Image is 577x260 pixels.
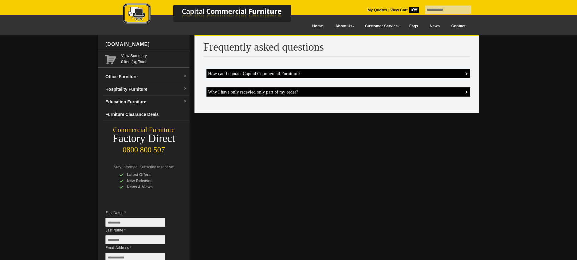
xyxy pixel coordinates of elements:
span: First Name * [105,210,174,216]
div: New Releases [119,178,178,184]
a: Customer Service [358,19,403,33]
a: My Quotes [367,8,387,12]
span: 0 item(s), Total: [121,53,187,64]
a: Faqs [403,19,424,33]
span: Last Name * [105,227,174,233]
div: [DOMAIN_NAME] [103,35,190,54]
h4: How can I contact Captial Commercial Furniture? [206,69,470,78]
img: dropdown [183,100,187,103]
a: News [424,19,446,33]
input: First Name * [105,218,165,227]
h4: Why I have only recevied only part of my order? [206,87,470,97]
a: View Cart0 [389,8,419,12]
a: Furniture Clearance Deals [103,108,190,121]
a: Education Furnituredropdown [103,96,190,108]
div: Commercial Furniture [98,126,190,134]
span: Stay Informed [114,165,138,169]
img: dropdown [183,87,187,91]
a: Capital Commercial Furniture Logo [106,3,321,27]
div: 0800 800 507 [98,143,190,154]
a: Contact [446,19,471,33]
a: About Us [329,19,358,33]
img: Capital Commercial Furniture Logo [106,3,321,25]
a: Hospitality Furnituredropdown [103,83,190,96]
span: Email Address * [105,245,174,251]
input: Last Name * [105,235,165,244]
div: Factory Direct [98,134,190,143]
a: Office Furnituredropdown [103,71,190,83]
span: Subscribe to receive: [140,165,174,169]
div: Latest Offers [119,172,178,178]
div: News & Views [119,184,178,190]
a: View Summary [121,53,187,59]
span: 0 [409,7,419,13]
img: dropdown [183,75,187,78]
strong: View Cart [390,8,419,12]
h1: Frequently asked questions [203,41,470,57]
